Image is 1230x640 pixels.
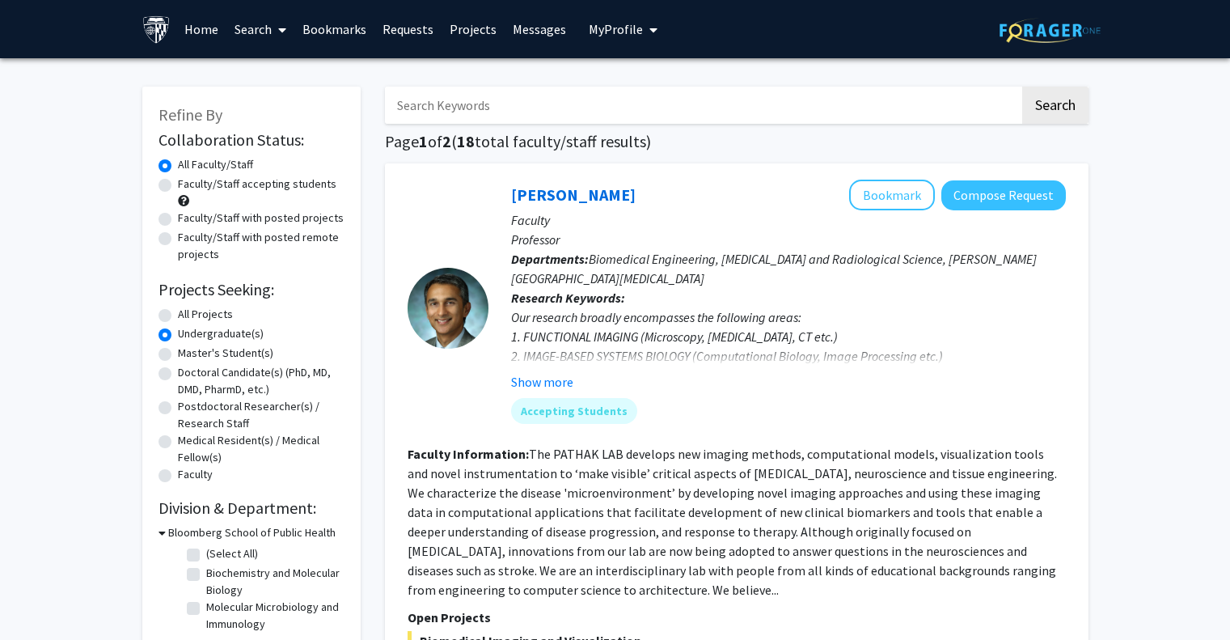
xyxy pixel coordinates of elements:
button: Search [1022,87,1088,124]
a: Home [176,1,226,57]
h1: Page of ( total faculty/staff results) [385,132,1088,151]
label: Biochemistry and Molecular Biology [206,565,340,599]
span: 1 [419,131,428,151]
b: Research Keywords: [511,290,625,306]
label: Master's Student(s) [178,345,273,362]
label: All Projects [178,306,233,323]
button: Compose Request to Arvind Pathak [941,180,1066,210]
span: 2 [442,131,451,151]
label: Medical Resident(s) / Medical Fellow(s) [178,432,344,466]
h2: Projects Seeking: [159,280,344,299]
label: Faculty/Staff accepting students [178,176,336,193]
img: ForagerOne Logo [1000,18,1101,43]
button: Add Arvind Pathak to Bookmarks [849,180,935,210]
label: All Faculty/Staff [178,156,253,173]
label: Molecular Microbiology and Immunology [206,599,340,633]
a: Bookmarks [294,1,374,57]
span: My Profile [589,21,643,37]
p: Open Projects [408,608,1066,627]
iframe: Chat [12,567,69,628]
button: Show more [511,372,573,392]
label: Faculty/Staff with posted projects [178,210,344,227]
a: [PERSON_NAME] [511,184,636,205]
span: Biomedical Engineering, [MEDICAL_DATA] and Radiological Science, [PERSON_NAME][GEOGRAPHIC_DATA][M... [511,251,1037,286]
b: Faculty Information: [408,446,529,462]
label: Postdoctoral Researcher(s) / Research Staff [178,398,344,432]
span: 18 [457,131,475,151]
fg-read-more: The PATHAK LAB develops new imaging methods, computational models, visualization tools and novel ... [408,446,1057,598]
label: Doctoral Candidate(s) (PhD, MD, DMD, PharmD, etc.) [178,364,344,398]
b: Departments: [511,251,589,267]
a: Search [226,1,294,57]
label: Faculty [178,466,213,483]
span: Refine By [159,104,222,125]
a: Messages [505,1,574,57]
a: Requests [374,1,442,57]
img: Johns Hopkins University Logo [142,15,171,44]
div: Our research broadly encompasses the following areas: 1. FUNCTIONAL IMAGING (Microscopy, [MEDICAL... [511,307,1066,405]
h3: Bloomberg School of Public Health [168,524,336,541]
p: Faculty [511,210,1066,230]
label: Undergraduate(s) [178,325,264,342]
a: Projects [442,1,505,57]
h2: Division & Department: [159,498,344,518]
mat-chip: Accepting Students [511,398,637,424]
h2: Collaboration Status: [159,130,344,150]
p: Professor [511,230,1066,249]
label: Faculty/Staff with posted remote projects [178,229,344,263]
label: (Select All) [206,545,258,562]
input: Search Keywords [385,87,1020,124]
